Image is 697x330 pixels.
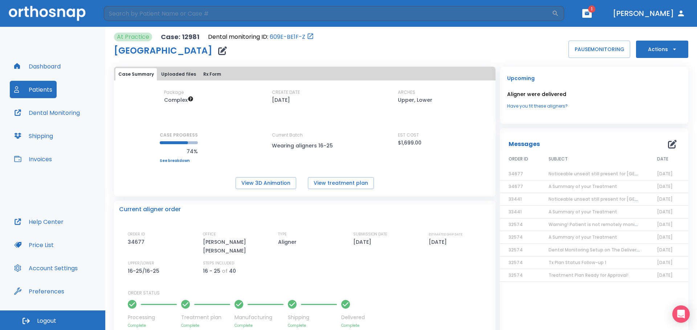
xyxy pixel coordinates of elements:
[672,305,690,323] div: Open Intercom Messenger
[128,290,490,296] p: ORDER STATUS
[549,183,617,189] span: A Summary of your Treatment
[509,140,540,149] p: Messages
[203,238,265,255] p: [PERSON_NAME] [PERSON_NAME]
[158,68,199,80] button: Uploaded files
[657,156,668,162] span: DATE
[549,234,617,240] span: A Summary of your Treatment
[509,183,523,189] span: 34677
[10,259,82,277] button: Account Settings
[278,231,287,238] p: TYPE
[203,267,220,275] p: 16 - 25
[568,41,630,58] button: PAUSEMONITORING
[10,104,84,121] button: Dental Monitoring
[509,196,522,202] span: 33441
[10,81,57,98] button: Patients
[203,231,216,238] p: OFFICE
[341,314,365,321] p: Delivered
[507,103,681,109] a: Have you fit these aligners?
[115,68,157,80] button: Case Summary
[164,96,193,104] span: Up to 50 Steps (100 aligners)
[549,272,628,278] span: Treatment Plan Ready for Approval!
[208,33,314,41] div: Open patient in dental monitoring portal
[549,221,647,227] span: Warning! Patient is not remotely monitored
[208,33,268,41] p: Dental monitoring ID:
[229,267,236,275] p: 40
[308,177,374,189] button: View treatment plan
[509,156,528,162] span: ORDER ID
[119,205,181,214] p: Current aligner order
[353,231,387,238] p: SUBMISSION DATE
[507,90,681,99] p: Aligner were delivered
[222,267,228,275] p: of
[398,132,419,138] p: EST COST
[657,209,673,215] span: [DATE]
[549,209,617,215] span: A Summary of your Treatment
[270,33,305,41] a: 609E-BE1F-Z
[128,323,177,328] p: Complete
[272,96,290,104] p: [DATE]
[10,150,56,168] button: Invoices
[104,6,552,21] input: Search by Patient Name or Case #
[160,147,198,156] p: 74%
[509,272,523,278] span: 32574
[657,171,673,177] span: [DATE]
[10,283,69,300] button: Preferences
[200,68,224,80] button: Rx Form
[657,272,673,278] span: [DATE]
[164,89,184,96] p: Package
[429,238,449,246] p: [DATE]
[272,141,337,150] p: Wearing aligners 16-25
[160,132,198,138] p: CASE PROGRESS
[117,33,149,41] p: At Practice
[272,132,337,138] p: Current Batch
[509,221,523,227] span: 32574
[549,171,675,177] span: Noticeable unseat still present for [GEOGRAPHIC_DATA]
[160,159,198,163] a: See breakdown
[181,323,230,328] p: Complete
[636,41,688,58] button: Actions
[181,314,230,321] p: Treatment plan
[128,260,154,267] p: UPPER/LOWER
[10,58,65,75] button: Dashboard
[341,323,365,328] p: Complete
[235,314,284,321] p: Manufacturing
[657,221,673,227] span: [DATE]
[657,183,673,189] span: [DATE]
[128,314,177,321] p: Processing
[353,238,374,246] p: [DATE]
[549,156,568,162] span: SUBJECT
[509,171,523,177] span: 34677
[549,196,675,202] span: Noticeable unseat still present for [GEOGRAPHIC_DATA]
[10,127,57,145] button: Shipping
[236,177,296,189] button: View 3D Animation
[549,247,649,253] span: Dental Monitoring Setup on The Delivery Day
[657,196,673,202] span: [DATE]
[203,260,234,267] p: STEPS INCLUDED
[509,259,523,266] span: 32574
[115,68,494,80] div: tabs
[429,231,462,238] p: ESTIMATED SHIP DATE
[398,89,415,96] p: ARCHES
[610,7,688,20] button: [PERSON_NAME]
[657,259,673,266] span: [DATE]
[10,236,58,254] button: Price List
[10,213,68,230] button: Help Center
[161,33,199,41] p: Case: 12981
[398,96,432,104] p: Upper, Lower
[272,89,300,96] p: CREATE DATE
[128,238,147,246] p: 34677
[63,288,69,295] div: Tooltip anchor
[288,314,337,321] p: Shipping
[657,247,673,253] span: [DATE]
[509,234,523,240] span: 32574
[235,323,284,328] p: Complete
